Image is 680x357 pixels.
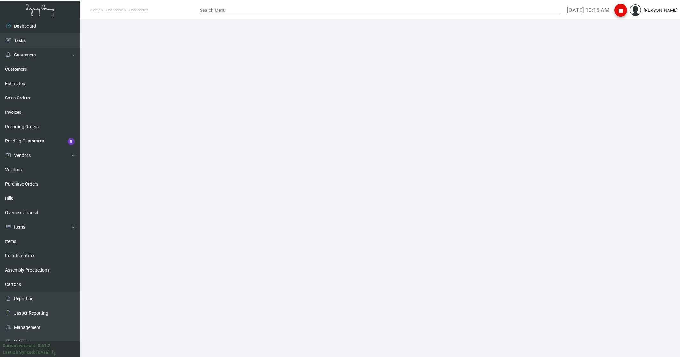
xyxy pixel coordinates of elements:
[567,6,610,14] label: [DATE] 10:15 AM
[38,342,50,349] div: 0.51.2
[91,8,100,12] span: Home
[3,342,35,349] div: Current version:
[3,349,50,356] div: Last Qb Synced: [DATE]
[630,4,641,16] img: admin@bootstrapmaster.com
[617,7,625,15] i: stop
[614,4,627,17] button: stop
[644,7,678,14] div: [PERSON_NAME]
[106,8,123,12] span: Dashboard
[129,8,148,12] span: Dashboards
